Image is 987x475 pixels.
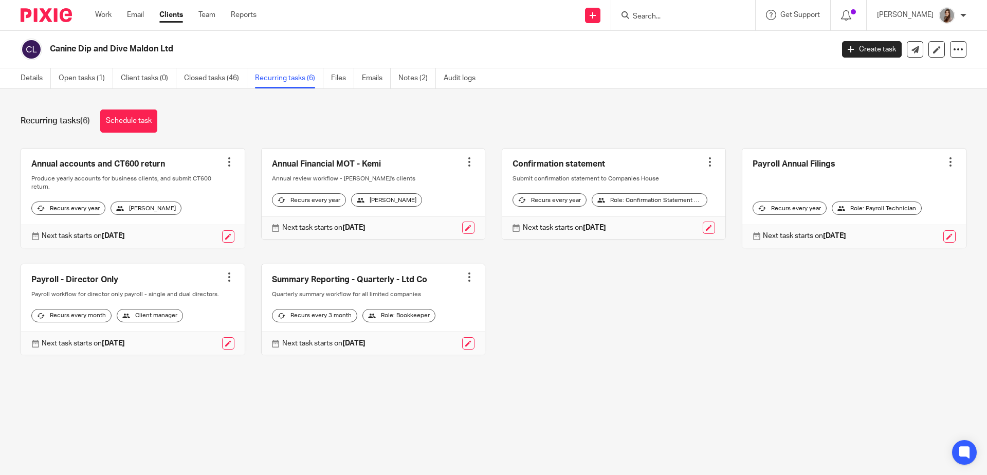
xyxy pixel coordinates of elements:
[753,202,827,215] div: Recurs every year
[632,12,724,22] input: Search
[583,224,606,231] strong: [DATE]
[272,193,346,207] div: Recurs every year
[31,309,112,322] div: Recurs every month
[362,309,435,322] div: Role: Bookkeeper
[184,68,247,88] a: Closed tasks (46)
[95,10,112,20] a: Work
[21,116,90,126] h1: Recurring tasks
[59,68,113,88] a: Open tasks (1)
[198,10,215,20] a: Team
[342,340,365,347] strong: [DATE]
[42,231,125,241] p: Next task starts on
[111,202,181,215] div: [PERSON_NAME]
[102,232,125,240] strong: [DATE]
[255,68,323,88] a: Recurring tasks (6)
[832,202,922,215] div: Role: Payroll Technician
[939,7,955,24] img: 22.png
[877,10,934,20] p: [PERSON_NAME]
[117,309,183,322] div: Client manager
[842,41,902,58] a: Create task
[444,68,483,88] a: Audit logs
[592,193,707,207] div: Role: Confirmation Statement Filer
[80,117,90,125] span: (6)
[513,193,587,207] div: Recurs every year
[398,68,436,88] a: Notes (2)
[282,338,365,349] p: Next task starts on
[50,44,671,54] h2: Canine Dip and Dive Maldon Ltd
[272,309,357,322] div: Recurs every 3 month
[102,340,125,347] strong: [DATE]
[21,68,51,88] a: Details
[763,231,846,241] p: Next task starts on
[523,223,606,233] p: Next task starts on
[231,10,257,20] a: Reports
[21,8,72,22] img: Pixie
[42,338,125,349] p: Next task starts on
[31,202,105,215] div: Recurs every year
[100,109,157,133] a: Schedule task
[127,10,144,20] a: Email
[351,193,422,207] div: [PERSON_NAME]
[362,68,391,88] a: Emails
[282,223,365,233] p: Next task starts on
[331,68,354,88] a: Files
[21,39,42,60] img: svg%3E
[823,232,846,240] strong: [DATE]
[121,68,176,88] a: Client tasks (0)
[159,10,183,20] a: Clients
[342,224,365,231] strong: [DATE]
[780,11,820,19] span: Get Support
